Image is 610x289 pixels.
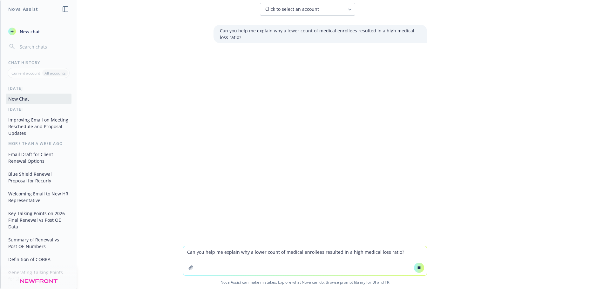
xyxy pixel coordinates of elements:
[1,107,77,112] div: [DATE]
[6,26,71,37] button: New chat
[3,276,607,289] span: Nova Assist can make mistakes. Explore what Nova can do: Browse prompt library for and
[265,6,319,12] span: Click to select an account
[220,27,421,41] p: Can you help me explain why a lower count of medical enrollees resulted in a high medical loss ra...
[6,254,71,265] button: Definition of COBRA
[385,279,390,285] a: TR
[44,70,66,76] p: All accounts
[6,188,71,206] button: Welcoming Email to New HR Representative
[6,169,71,186] button: Blue Shield Renewal Proposal for Recurly
[11,70,40,76] p: Current account
[6,115,71,138] button: Improving Email on Meeting Reschedule and Proposal Updates
[6,234,71,252] button: Summary of Renewal vs Post OE Numbers
[1,60,77,65] div: Chat History
[260,3,355,16] button: Click to select an account
[372,279,376,285] a: BI
[18,42,69,51] input: Search chats
[6,149,71,166] button: Email Draft for Client Renewal Options
[1,141,77,146] div: More than a week ago
[6,267,71,284] button: Generating Talking Points for Slide
[8,6,38,12] h1: Nova Assist
[1,86,77,91] div: [DATE]
[18,28,40,35] span: New chat
[6,94,71,104] button: New Chat
[6,208,71,232] button: Key Talking Points on 2026 Final Renewal vs Post OE Data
